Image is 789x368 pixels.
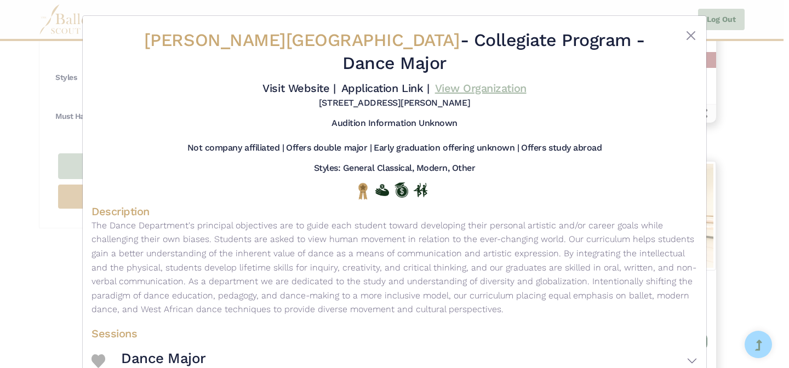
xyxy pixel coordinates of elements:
[121,349,206,368] h3: Dance Major
[356,182,370,199] img: National
[414,183,427,197] img: In Person
[92,219,697,317] p: The Dance Department's principal objectives are to guide each student toward developing their per...
[92,204,697,219] h4: Description
[262,82,335,95] a: Visit Website |
[187,142,284,154] h5: Not company affiliated |
[521,142,602,154] h5: Offers study abroad
[142,29,647,74] h2: - Dance Major
[474,30,645,50] span: Collegiate Program -
[92,354,105,368] img: Heart
[435,82,527,95] a: View Organization
[331,118,458,129] h5: Audition Information Unknown
[341,82,429,95] a: Application Link |
[144,30,460,50] span: [PERSON_NAME][GEOGRAPHIC_DATA]
[395,182,408,198] img: Offers Scholarship
[286,142,371,154] h5: Offers double major |
[314,163,476,174] h5: Styles: General Classical, Modern, Other
[684,29,697,42] button: Close
[375,184,389,196] img: Offers Financial Aid
[374,142,519,154] h5: Early graduation offering unknown |
[319,97,470,109] h5: [STREET_ADDRESS][PERSON_NAME]
[92,326,697,341] h4: Sessions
